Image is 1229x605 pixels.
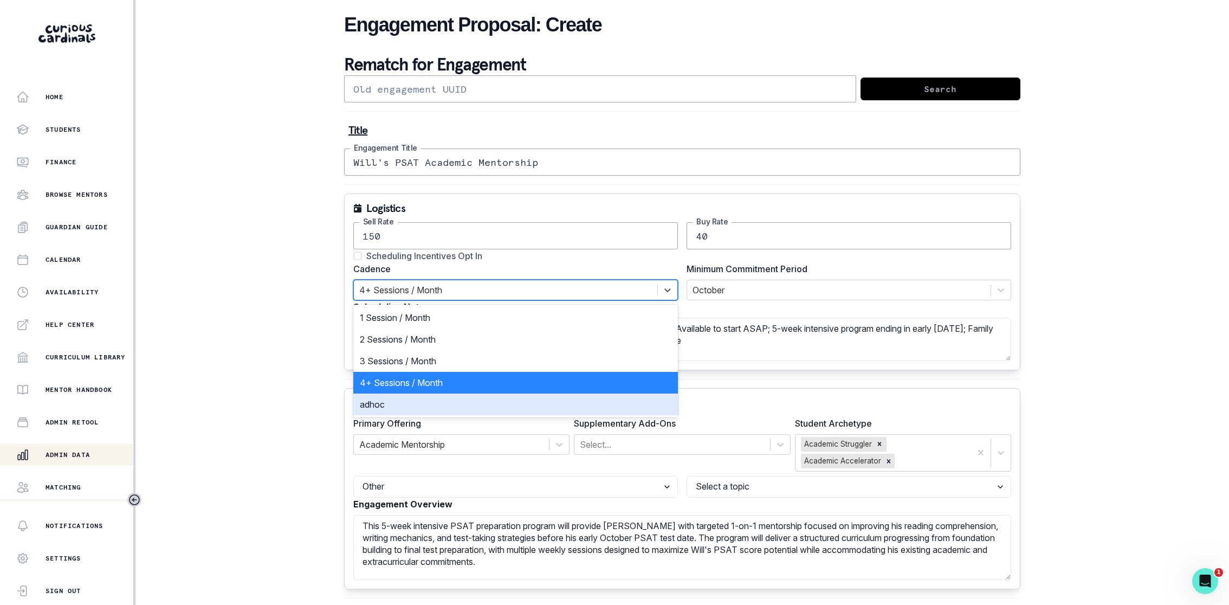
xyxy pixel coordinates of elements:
[1214,568,1223,577] span: 1
[46,418,99,427] p: Admin Retool
[574,417,784,430] label: Supplementary Add-Ons
[687,262,1005,275] label: Minimum Commitment Period
[861,78,1021,100] button: Search
[353,300,1005,313] label: Scheduling Notes
[1192,568,1218,594] iframe: Intercom live chat
[127,493,141,507] button: Toggle sidebar
[46,223,108,231] p: Guardian Guide
[46,483,81,492] p: Matching
[353,307,678,329] div: 1 Session / Month
[366,249,482,262] span: Scheduling Incentives Opt In
[38,24,95,43] img: Curious Cardinals Logo
[801,437,874,451] div: Academic Struggler
[46,385,112,394] p: Mentor Handbook
[46,93,63,101] p: Home
[353,498,1005,511] label: Engagement Overview
[801,454,883,468] div: Academic Accelerator
[46,522,104,530] p: Notifications
[353,350,678,372] div: 3 Sessions / Month
[344,13,1020,36] h2: Engagement Proposal: Create
[344,54,1020,75] p: Rematch for Engagement
[353,372,678,394] div: 4+ Sessions / Month
[46,125,81,134] p: Students
[353,515,1011,580] textarea: This 5-week intensive PSAT preparation program will provide [PERSON_NAME] with targeted 1-on-1 me...
[883,454,895,468] div: Remove Academic Accelerator
[348,125,1016,136] p: Title
[353,329,678,350] div: 2 Sessions / Month
[46,288,99,297] p: Availability
[46,320,94,329] p: Help Center
[46,587,81,595] p: Sign Out
[366,203,405,214] p: Logistics
[46,554,81,563] p: Settings
[874,437,885,451] div: Remove Academic Struggler
[46,158,76,166] p: Finance
[46,190,108,199] p: Browse Mentors
[344,75,856,102] input: Old engagement UUID
[795,417,1005,430] label: Student Archetype
[353,394,678,415] div: adhoc
[353,318,1011,361] textarea: Later on Tuesdays or Thursdays; [DATE] afternoons; Weekend times if needed; Available to start AS...
[46,255,81,264] p: Calendar
[46,353,126,362] p: Curriculum Library
[353,262,671,275] label: Cadence
[353,417,563,430] label: Primary Offering
[46,450,90,459] p: Admin Data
